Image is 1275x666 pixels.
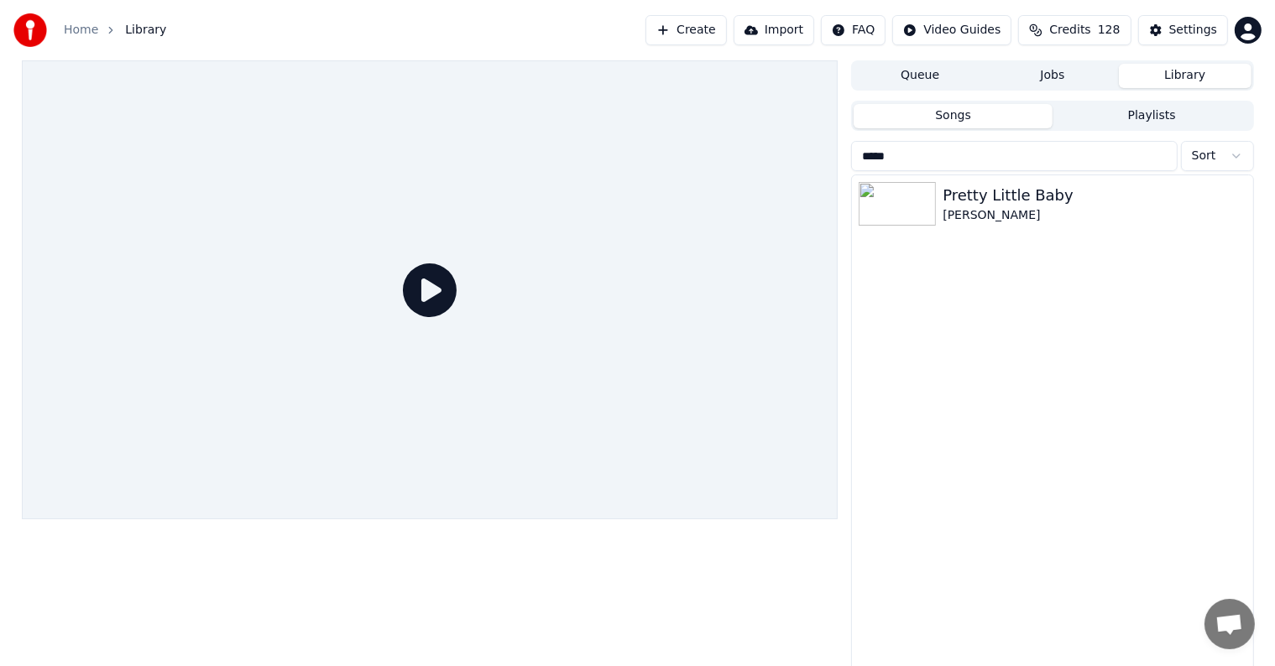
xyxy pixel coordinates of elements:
[1204,599,1255,649] a: Open chat
[821,15,886,45] button: FAQ
[1098,22,1121,39] span: 128
[645,15,727,45] button: Create
[13,13,47,47] img: youka
[1018,15,1131,45] button: Credits128
[1053,104,1251,128] button: Playlists
[1138,15,1228,45] button: Settings
[943,207,1246,224] div: [PERSON_NAME]
[986,64,1119,88] button: Jobs
[854,104,1053,128] button: Songs
[734,15,814,45] button: Import
[1169,22,1217,39] div: Settings
[64,22,98,39] a: Home
[125,22,166,39] span: Library
[1192,148,1216,164] span: Sort
[1049,22,1090,39] span: Credits
[943,184,1246,207] div: Pretty Little Baby
[1119,64,1251,88] button: Library
[892,15,1011,45] button: Video Guides
[854,64,986,88] button: Queue
[64,22,166,39] nav: breadcrumb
